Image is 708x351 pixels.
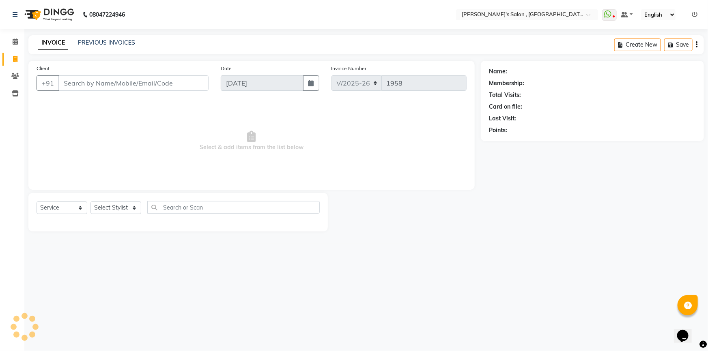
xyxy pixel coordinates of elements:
[37,101,467,182] span: Select & add items from the list below
[37,65,49,72] label: Client
[489,67,507,76] div: Name:
[78,39,135,46] a: PREVIOUS INVOICES
[614,39,661,51] button: Create New
[38,36,68,50] a: INVOICE
[489,126,507,135] div: Points:
[58,75,209,91] input: Search by Name/Mobile/Email/Code
[147,201,320,214] input: Search or Scan
[489,114,516,123] div: Last Visit:
[37,75,59,91] button: +91
[489,79,524,88] div: Membership:
[489,103,522,111] div: Card on file:
[221,65,232,72] label: Date
[89,3,125,26] b: 08047224946
[331,65,367,72] label: Invoice Number
[664,39,693,51] button: Save
[21,3,76,26] img: logo
[489,91,521,99] div: Total Visits:
[674,319,700,343] iframe: chat widget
